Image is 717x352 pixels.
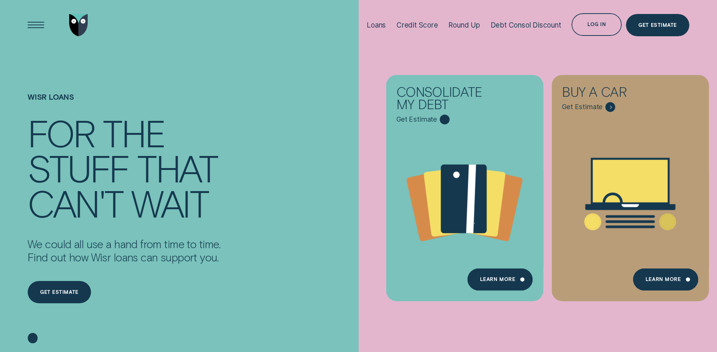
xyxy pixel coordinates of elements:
[626,14,689,37] a: Get Estimate
[491,21,561,29] div: Debt Consol Discount
[367,21,386,29] div: Loans
[28,93,221,116] h1: Wisr loans
[386,75,544,295] a: Consolidate my debt - Learn more
[396,21,438,29] div: Credit Score
[448,21,480,29] div: Round Up
[137,150,217,185] div: that
[396,115,437,124] span: Get Estimate
[28,115,94,150] div: For
[28,281,91,304] a: Get estimate
[562,85,663,102] div: Buy a car
[396,85,497,114] div: Consolidate my debt
[552,75,709,295] a: Buy a car - Learn more
[28,185,123,221] div: can't
[131,185,208,221] div: wait
[468,268,533,291] a: Learn more
[571,13,622,36] button: Log in
[69,14,88,37] img: Wisr
[28,150,129,185] div: stuff
[28,115,221,220] h4: For the stuff that can't wait
[25,14,47,37] button: Open Menu
[103,115,165,150] div: the
[28,237,221,264] p: We could all use a hand from time to time. Find out how Wisr loans can support you.
[633,268,698,291] a: Learn More
[562,103,602,111] span: Get Estimate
